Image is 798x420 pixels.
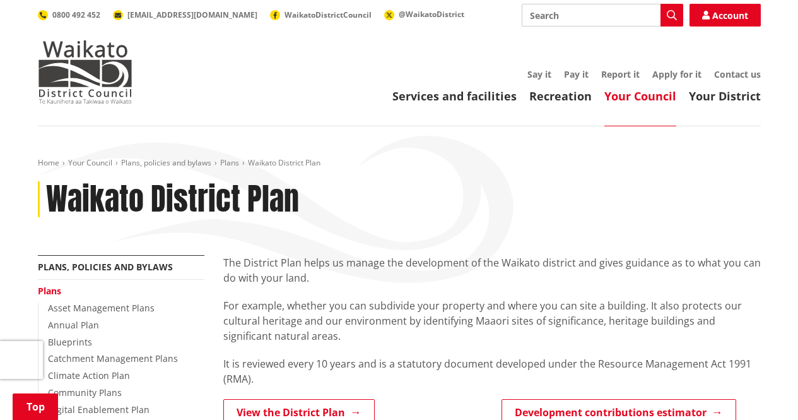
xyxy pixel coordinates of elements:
h1: Waikato District Plan [46,181,299,218]
a: Pay it [564,68,589,80]
span: Waikato District Plan [248,157,320,168]
a: Annual Plan [48,319,99,331]
a: Plans [38,285,61,297]
span: @WaikatoDistrict [399,9,464,20]
input: Search input [522,4,683,27]
p: The District Plan helps us manage the development of the Waikato district and gives guidance as t... [223,255,761,285]
a: Report it [601,68,640,80]
span: 0800 492 452 [52,9,100,20]
a: Say it [527,68,551,80]
p: It is reviewed every 10 years and is a statutory document developed under the Resource Management... [223,356,761,387]
a: Home [38,157,59,168]
a: [EMAIL_ADDRESS][DOMAIN_NAME] [113,9,257,20]
a: Plans, policies and bylaws [38,261,173,273]
a: Catchment Management Plans [48,352,178,364]
a: Asset Management Plans [48,302,155,314]
a: Apply for it [652,68,701,80]
nav: breadcrumb [38,158,761,169]
a: Your Council [68,157,112,168]
a: Your District [689,88,761,104]
a: Services and facilities [392,88,517,104]
a: Account [689,4,761,27]
p: For example, whether you can subdivide your property and where you can site a building. It also p... [223,298,761,344]
a: Contact us [714,68,761,80]
a: Recreation [529,88,592,104]
a: Top [13,393,58,420]
a: 0800 492 452 [38,9,100,20]
a: Your Council [604,88,676,104]
a: Community Plans [48,387,122,399]
a: @WaikatoDistrict [384,9,464,20]
img: Waikato District Council - Te Kaunihera aa Takiwaa o Waikato [38,40,132,104]
a: Blueprints [48,336,92,348]
a: WaikatoDistrictCouncil [270,9,372,20]
a: Plans [220,157,239,168]
span: WaikatoDistrictCouncil [285,9,372,20]
a: Climate Action Plan [48,369,130,381]
a: Plans, policies and bylaws [121,157,211,168]
span: [EMAIL_ADDRESS][DOMAIN_NAME] [127,9,257,20]
a: Digital Enablement Plan [48,404,150,416]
